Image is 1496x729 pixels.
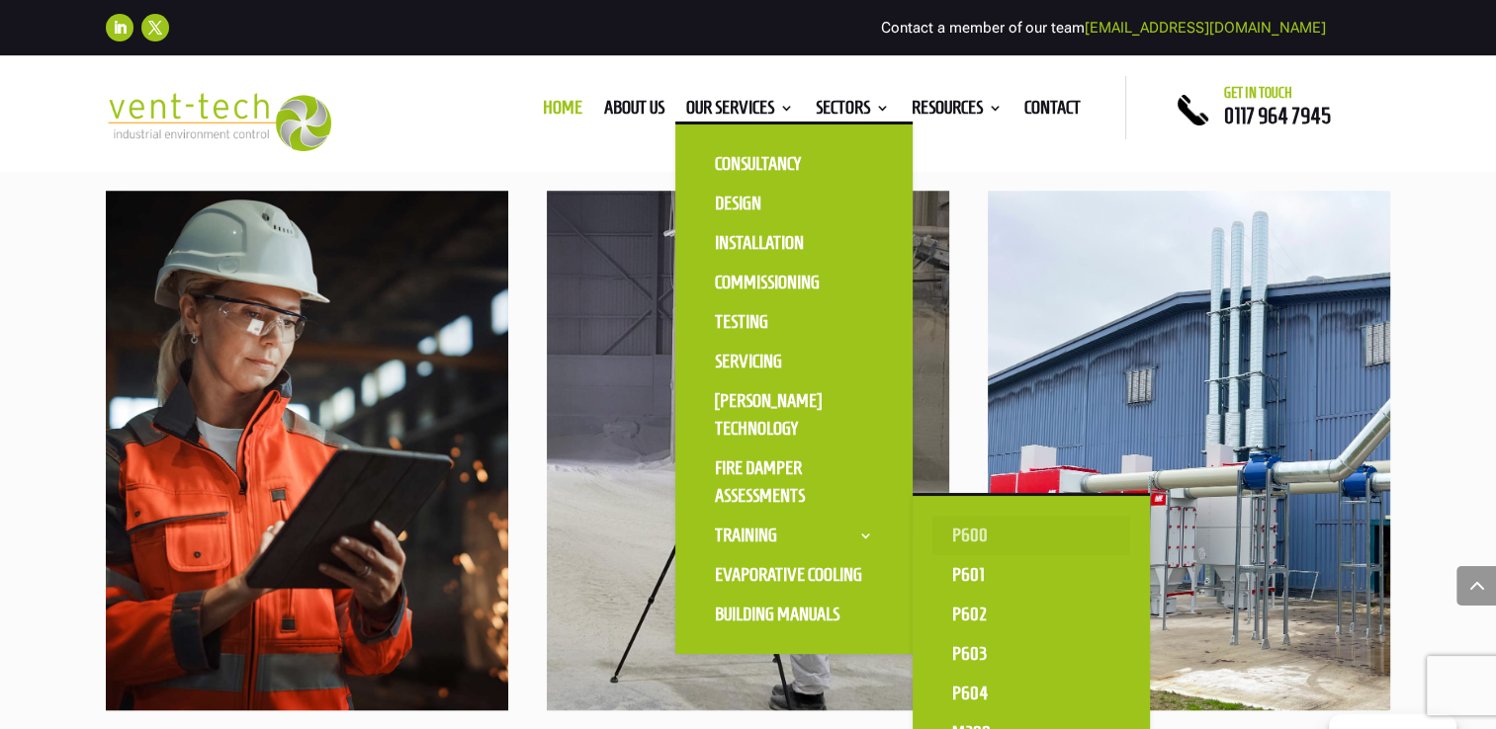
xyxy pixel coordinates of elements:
[695,223,893,263] a: Installation
[695,381,893,448] a: [PERSON_NAME] Technology
[686,101,794,122] a: Our Services
[141,14,169,41] a: Follow on X
[695,302,893,342] a: Testing
[695,342,893,381] a: Servicing
[106,93,332,151] img: 2023-09-27T08_35_16.549ZVENT-TECH---Clear-background
[1085,19,1326,37] a: [EMAIL_ADDRESS][DOMAIN_NAME]
[695,555,893,595] a: Evaporative Cooling
[543,101,582,122] a: Home
[932,674,1130,713] a: P604
[695,184,893,223] a: Design
[1224,104,1331,127] a: 0117 964 7945
[604,101,664,122] a: About us
[695,144,893,184] a: Consultancy
[695,263,893,302] a: Commissioning
[547,191,949,711] img: Design Survey (1)
[932,555,1130,595] a: P601
[695,595,893,634] a: Building Manuals
[816,101,890,122] a: Sectors
[932,516,1130,555] a: P600
[106,14,133,41] a: Follow on LinkedIn
[881,19,1326,37] span: Contact a member of our team
[932,634,1130,674] a: P603
[1024,101,1081,122] a: Contact
[988,191,1390,711] img: 2
[912,101,1003,122] a: Resources
[106,191,508,711] img: industrial-16-yt-5
[695,448,893,516] a: Fire Damper Assessments
[1224,85,1292,101] span: Get in touch
[932,595,1130,634] a: P602
[695,516,893,555] a: Training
